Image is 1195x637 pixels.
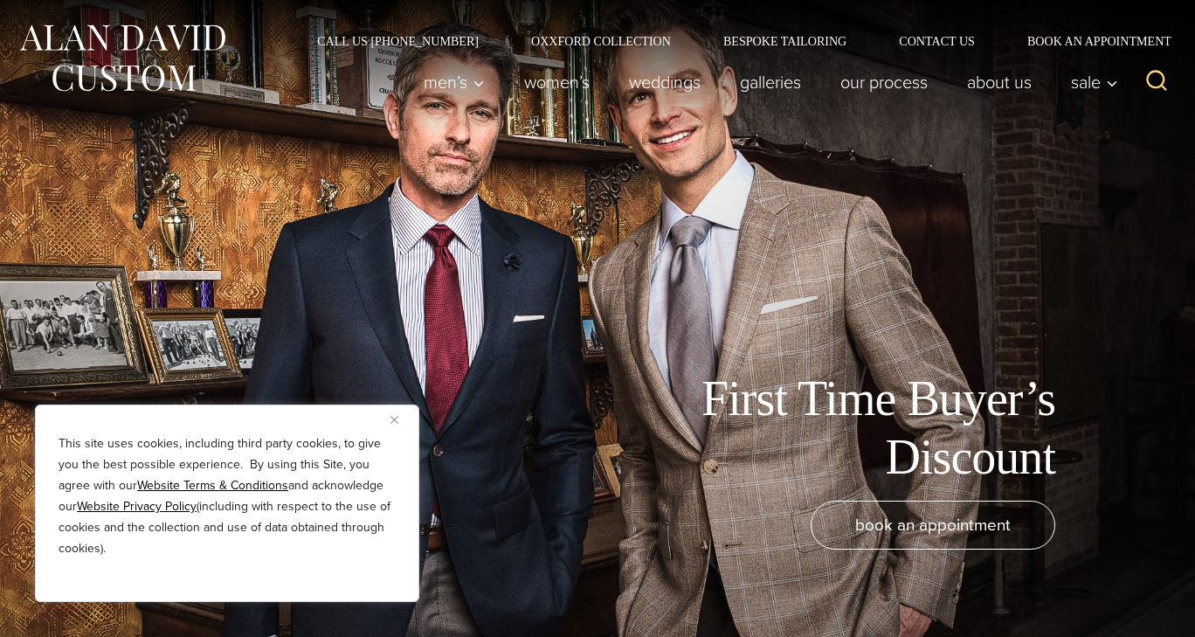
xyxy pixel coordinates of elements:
[505,65,610,100] a: Women’s
[1001,35,1178,47] a: Book an Appointment
[505,35,697,47] a: Oxxford Collection
[948,65,1052,100] a: About Us
[1136,61,1178,103] button: View Search Form
[821,65,948,100] a: Our Process
[424,73,485,91] span: Men’s
[697,35,873,47] a: Bespoke Tailoring
[1071,73,1118,91] span: Sale
[721,65,821,100] a: Galleries
[77,497,197,516] a: Website Privacy Policy
[855,512,1011,537] span: book an appointment
[390,416,398,424] img: Close
[291,35,505,47] a: Call Us [PHONE_NUMBER]
[17,19,227,97] img: Alan David Custom
[873,35,1001,47] a: Contact Us
[662,370,1055,487] h1: First Time Buyer’s Discount
[59,433,396,559] p: This site uses cookies, including third party cookies, to give you the best possible experience. ...
[291,35,1178,47] nav: Secondary Navigation
[404,65,1128,100] nav: Primary Navigation
[610,65,721,100] a: weddings
[811,501,1055,550] a: book an appointment
[390,409,411,430] button: Close
[137,476,288,495] a: Website Terms & Conditions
